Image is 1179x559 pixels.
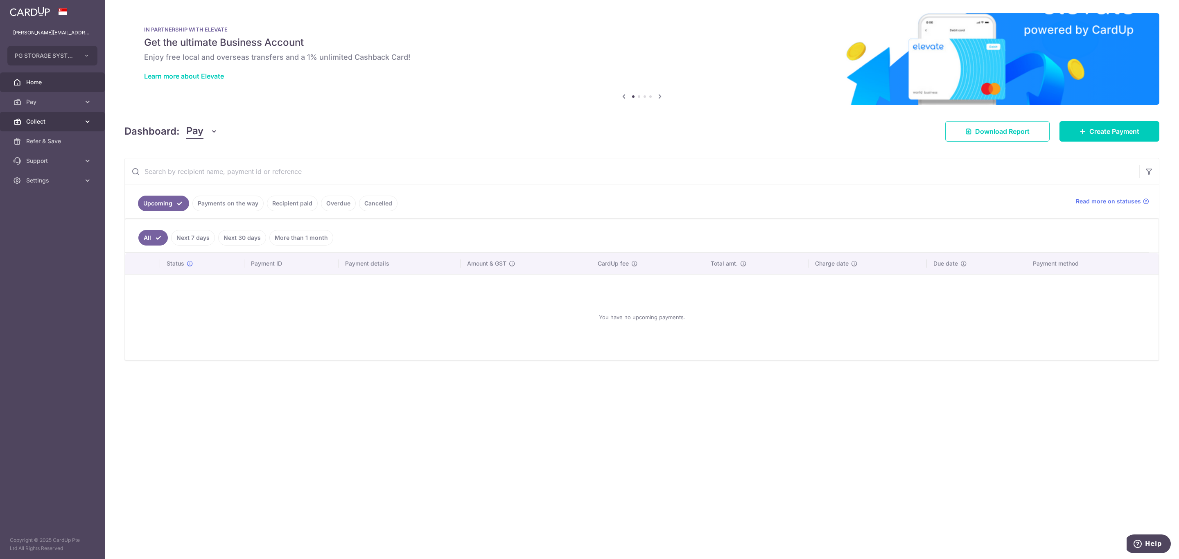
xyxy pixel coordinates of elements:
a: All [138,230,168,246]
a: Upcoming [138,196,189,211]
span: CardUp fee [598,259,629,268]
iframe: Opens a widget where you can find more information [1127,534,1171,555]
img: CardUp [10,7,50,16]
a: Next 30 days [218,230,266,246]
span: Amount & GST [467,259,506,268]
h6: Enjoy free local and overseas transfers and a 1% unlimited Cashback Card! [144,52,1140,62]
a: Learn more about Elevate [144,72,224,80]
p: [PERSON_NAME][EMAIL_ADDRESS][PERSON_NAME][DOMAIN_NAME] [13,29,92,37]
span: Charge date [815,259,849,268]
p: IN PARTNERSHIP WITH ELEVATE [144,26,1140,33]
a: Create Payment [1059,121,1159,142]
div: You have no upcoming payments. [135,281,1149,353]
th: Payment method [1026,253,1159,274]
span: Read more on statuses [1076,197,1141,205]
a: Payments on the way [192,196,264,211]
th: Payment ID [244,253,339,274]
th: Payment details [339,253,461,274]
span: Home [26,78,80,86]
span: Refer & Save [26,137,80,145]
span: Pay [26,98,80,106]
span: Pay [186,124,203,139]
button: Pay [186,124,218,139]
a: Next 7 days [171,230,215,246]
img: Renovation banner [124,13,1159,105]
span: Download Report [975,126,1030,136]
span: Collect [26,117,80,126]
span: Support [26,157,80,165]
span: Settings [26,176,80,185]
button: PG STORAGE SYSTEMS PTE. LTD. [7,46,97,65]
span: Status [167,259,184,268]
span: Total amt. [711,259,738,268]
a: More than 1 month [269,230,333,246]
h4: Dashboard: [124,124,180,139]
input: Search by recipient name, payment id or reference [125,158,1139,185]
a: Download Report [945,121,1050,142]
a: Cancelled [359,196,398,211]
a: Overdue [321,196,356,211]
a: Read more on statuses [1076,197,1149,205]
a: Recipient paid [267,196,318,211]
span: Create Payment [1089,126,1139,136]
span: PG STORAGE SYSTEMS PTE. LTD. [15,52,75,60]
span: Due date [933,259,958,268]
h5: Get the ultimate Business Account [144,36,1140,49]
